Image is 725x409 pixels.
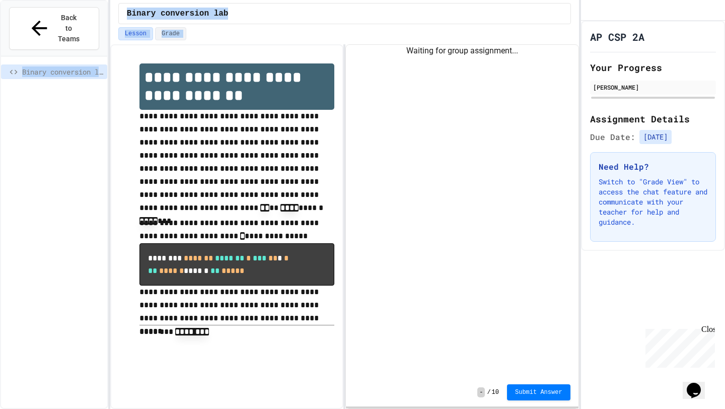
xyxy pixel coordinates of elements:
[477,387,485,397] span: -
[599,161,707,173] h3: Need Help?
[590,30,644,44] h1: AP CSP 2A
[492,388,499,396] span: 10
[118,27,153,40] button: Lesson
[683,369,715,399] iframe: chat widget
[590,60,716,75] h2: Your Progress
[155,27,186,40] button: Grade
[593,83,713,92] div: [PERSON_NAME]
[4,4,69,64] div: Chat with us now!Close
[9,7,99,50] button: Back to Teams
[639,130,672,144] span: [DATE]
[487,388,490,396] span: /
[127,8,229,20] span: Binary conversion lab
[590,112,716,126] h2: Assignment Details
[641,325,715,368] iframe: chat widget
[346,45,578,57] div: Waiting for group assignment...
[22,66,103,77] span: Binary conversion lab
[590,131,635,143] span: Due Date:
[507,384,570,400] button: Submit Answer
[599,177,707,227] p: Switch to "Grade View" to access the chat feature and communicate with your teacher for help and ...
[57,13,81,44] span: Back to Teams
[515,388,562,396] span: Submit Answer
